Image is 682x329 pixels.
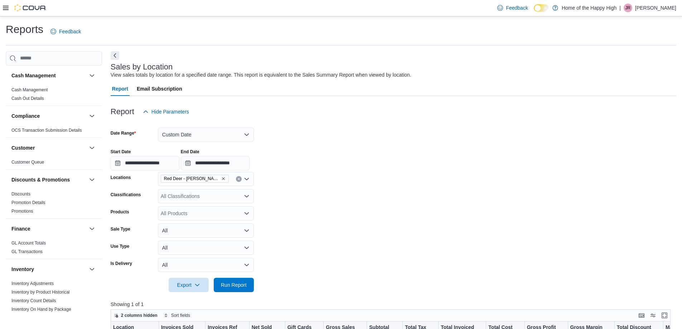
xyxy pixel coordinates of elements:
[6,86,102,106] div: Cash Management
[244,193,250,199] button: Open list of options
[111,63,173,71] h3: Sales by Location
[59,28,81,35] span: Feedback
[11,112,40,120] h3: Compliance
[562,4,616,12] p: Home of the Happy High
[11,209,33,214] a: Promotions
[137,82,182,96] span: Email Subscription
[11,200,45,205] a: Promotion Details
[88,224,96,233] button: Finance
[181,156,250,170] input: Press the down key to open a popover containing a calendar.
[660,311,669,320] button: Enter fullscreen
[151,108,189,115] span: Hide Parameters
[111,261,132,266] label: Is Delivery
[619,4,621,12] p: |
[11,266,34,273] h3: Inventory
[11,176,70,183] h3: Discounts & Promotions
[158,258,254,272] button: All
[112,82,128,96] span: Report
[11,144,35,151] h3: Customer
[88,144,96,152] button: Customer
[11,160,44,165] a: Customer Queue
[11,249,43,254] a: GL Transactions
[111,209,129,215] label: Products
[11,240,46,246] span: GL Account Totals
[88,265,96,274] button: Inventory
[11,127,82,133] span: OCS Transaction Submission Details
[14,4,47,11] img: Cova
[214,278,254,292] button: Run Report
[11,176,86,183] button: Discounts & Promotions
[48,24,84,39] a: Feedback
[494,1,531,15] a: Feedback
[11,128,82,133] a: OCS Transaction Submission Details
[534,4,549,12] input: Dark Mode
[236,176,242,182] button: Clear input
[111,311,160,320] button: 2 columns hidden
[11,96,44,101] a: Cash Out Details
[111,71,411,79] div: View sales totals by location for a specified date range. This report is equivalent to the Sales ...
[164,175,220,182] span: Red Deer - [PERSON_NAME][GEOGRAPHIC_DATA] - Fire & Flower
[158,223,254,238] button: All
[6,158,102,169] div: Customer
[111,226,130,232] label: Sale Type
[11,298,56,304] span: Inventory Count Details
[111,51,119,60] button: Next
[11,72,86,79] button: Cash Management
[111,192,141,198] label: Classifications
[649,311,657,320] button: Display options
[6,190,102,218] div: Discounts & Promotions
[11,266,86,273] button: Inventory
[221,281,247,289] span: Run Report
[244,211,250,216] button: Open list of options
[111,156,179,170] input: Press the down key to open a popover containing a calendar.
[173,278,204,292] span: Export
[161,311,193,320] button: Sort fields
[506,4,528,11] span: Feedback
[111,301,676,308] p: Showing 1 of 1
[171,313,190,318] span: Sort fields
[11,241,46,246] a: GL Account Totals
[11,87,48,93] span: Cash Management
[11,281,54,286] a: Inventory Adjustments
[11,191,30,197] span: Discounts
[244,176,250,182] button: Open list of options
[158,127,254,142] button: Custom Date
[11,307,71,312] a: Inventory On Hand by Package
[111,107,134,116] h3: Report
[11,225,86,232] button: Finance
[121,313,158,318] span: 2 columns hidden
[11,159,44,165] span: Customer Queue
[158,241,254,255] button: All
[11,208,33,214] span: Promotions
[11,112,86,120] button: Compliance
[6,126,102,137] div: Compliance
[88,175,96,184] button: Discounts & Promotions
[88,112,96,120] button: Compliance
[161,175,229,183] span: Red Deer - Dawson Centre - Fire & Flower
[11,87,48,92] a: Cash Management
[111,130,136,136] label: Date Range
[111,175,131,180] label: Locations
[88,71,96,80] button: Cash Management
[111,149,131,155] label: Start Date
[11,200,45,205] span: Promotion Details
[624,4,632,12] div: Jeremy Russell
[637,311,646,320] button: Keyboard shortcuts
[181,149,199,155] label: End Date
[6,22,43,37] h1: Reports
[11,192,30,197] a: Discounts
[11,225,30,232] h3: Finance
[140,105,192,119] button: Hide Parameters
[221,176,226,181] button: Remove Red Deer - Dawson Centre - Fire & Flower from selection in this group
[6,239,102,259] div: Finance
[169,278,209,292] button: Export
[11,72,56,79] h3: Cash Management
[111,243,129,249] label: Use Type
[635,4,676,12] p: [PERSON_NAME]
[11,144,86,151] button: Customer
[11,289,70,295] span: Inventory by Product Historical
[11,306,71,312] span: Inventory On Hand by Package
